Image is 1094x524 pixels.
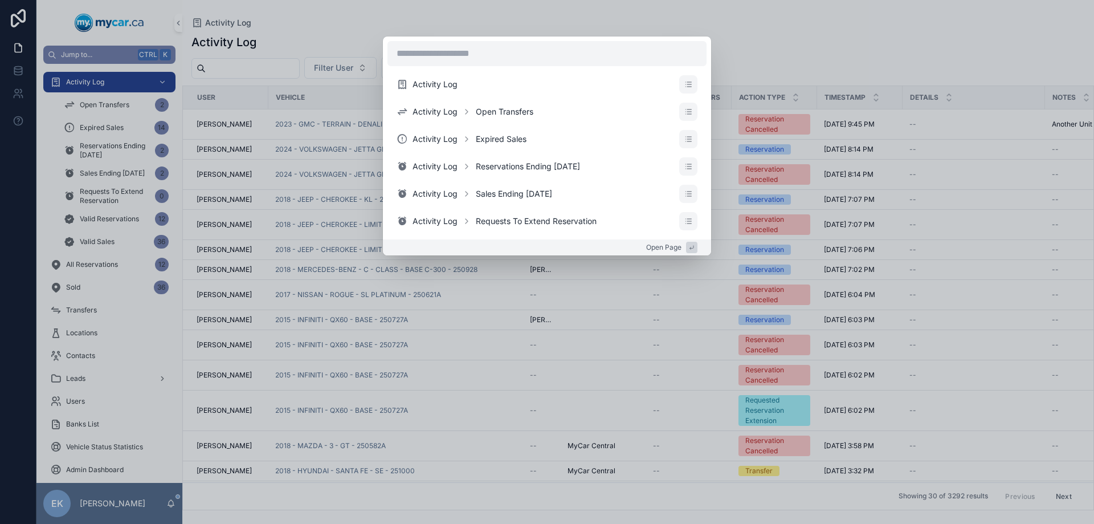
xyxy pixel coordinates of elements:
[413,216,458,227] span: Activity Log
[413,161,458,172] span: Activity Log
[476,216,597,227] span: Requests To Extend Reservation
[387,71,707,235] div: scrollable content
[413,133,458,145] span: Activity Log
[413,188,458,200] span: Activity Log
[476,188,552,200] span: Sales Ending [DATE]
[476,133,526,145] span: Expired Sales
[646,243,681,252] span: Open Page
[476,106,533,117] span: Open Transfers
[476,161,580,172] span: Reservations Ending [DATE]
[413,79,458,90] span: Activity Log
[413,106,458,117] span: Activity Log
